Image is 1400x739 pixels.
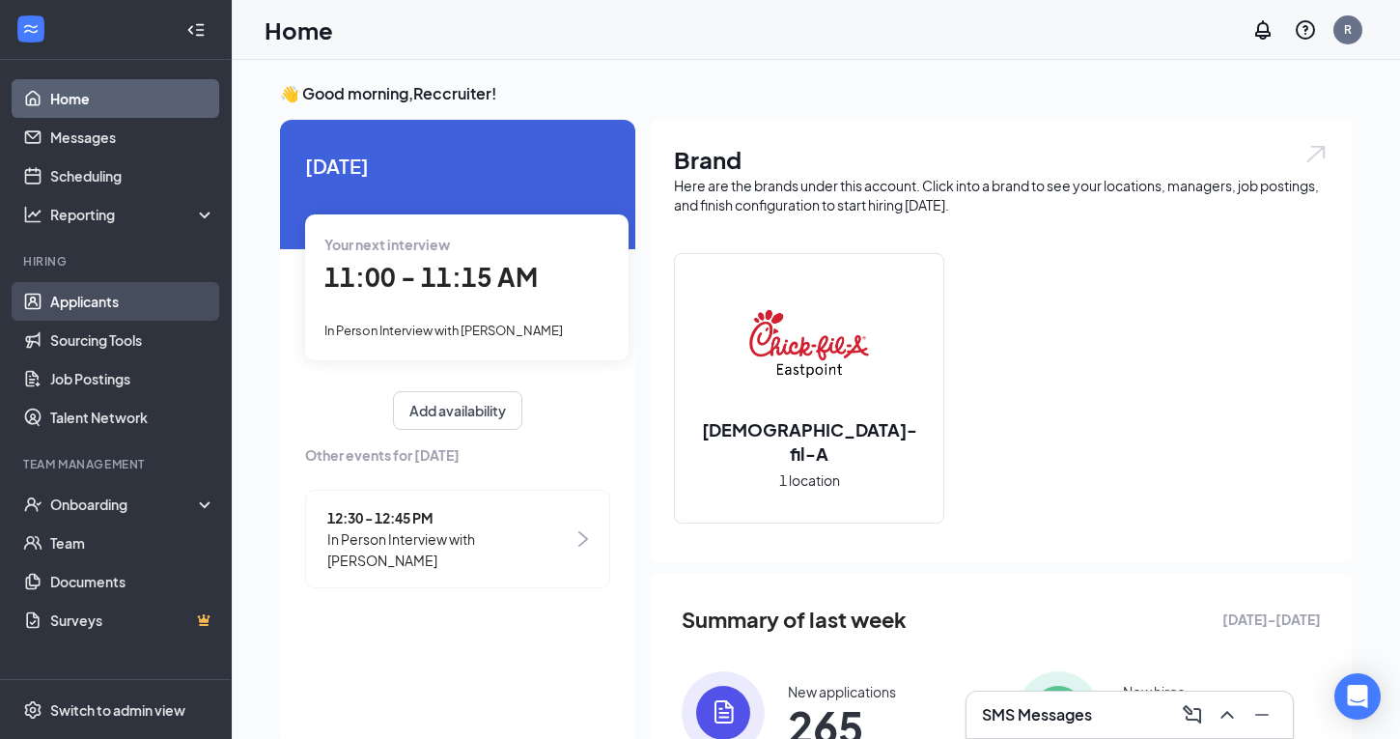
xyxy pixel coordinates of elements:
[50,79,215,118] a: Home
[327,507,574,528] span: 12:30 - 12:45 PM
[324,236,450,253] span: Your next interview
[1212,699,1243,730] button: ChevronUp
[23,495,42,514] svg: UserCheck
[1246,699,1277,730] button: Minimize
[21,19,41,39] svg: WorkstreamLogo
[265,14,333,46] h1: Home
[1334,673,1381,720] div: Open Intercom Messenger
[23,456,211,472] div: Team Management
[50,562,215,601] a: Documents
[50,700,185,720] div: Switch to admin view
[50,495,199,514] div: Onboarding
[23,253,211,270] div: Hiring
[50,156,215,195] a: Scheduling
[50,524,215,562] a: Team
[1344,21,1352,38] div: R
[305,444,610,466] span: Other events for [DATE]
[674,176,1329,214] div: Here are the brands under this account. Click into a brand to see your locations, managers, job p...
[393,391,522,430] button: Add availability
[186,20,206,40] svg: Collapse
[50,359,215,398] a: Job Postings
[1123,682,1185,701] div: New hires
[50,118,215,156] a: Messages
[1251,18,1274,42] svg: Notifications
[305,151,610,181] span: [DATE]
[779,469,840,491] span: 1 location
[1250,703,1274,726] svg: Minimize
[674,143,1329,176] h1: Brand
[1216,703,1239,726] svg: ChevronUp
[788,682,896,701] div: New applications
[23,205,42,224] svg: Analysis
[1177,699,1208,730] button: ComposeMessage
[50,398,215,437] a: Talent Network
[324,323,563,338] span: In Person Interview with [PERSON_NAME]
[1294,18,1317,42] svg: QuestionInfo
[982,704,1092,725] h3: SMS Messages
[50,601,215,640] a: SurveysCrown
[23,700,42,720] svg: Settings
[1303,143,1329,165] img: open.6027fd2a22e1237b5b06.svg
[1181,703,1204,726] svg: ComposeMessage
[324,261,538,293] span: 11:00 - 11:15 AM
[1222,609,1321,630] span: [DATE] - [DATE]
[50,205,216,224] div: Reporting
[50,282,215,321] a: Applicants
[327,528,574,571] span: In Person Interview with [PERSON_NAME]
[50,321,215,359] a: Sourcing Tools
[682,603,907,637] span: Summary of last week
[280,83,1352,104] h3: 👋 Good morning, Reccruiter !
[675,417,943,466] h2: [DEMOGRAPHIC_DATA]-fil-A
[747,286,871,410] img: Chick-fil-A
